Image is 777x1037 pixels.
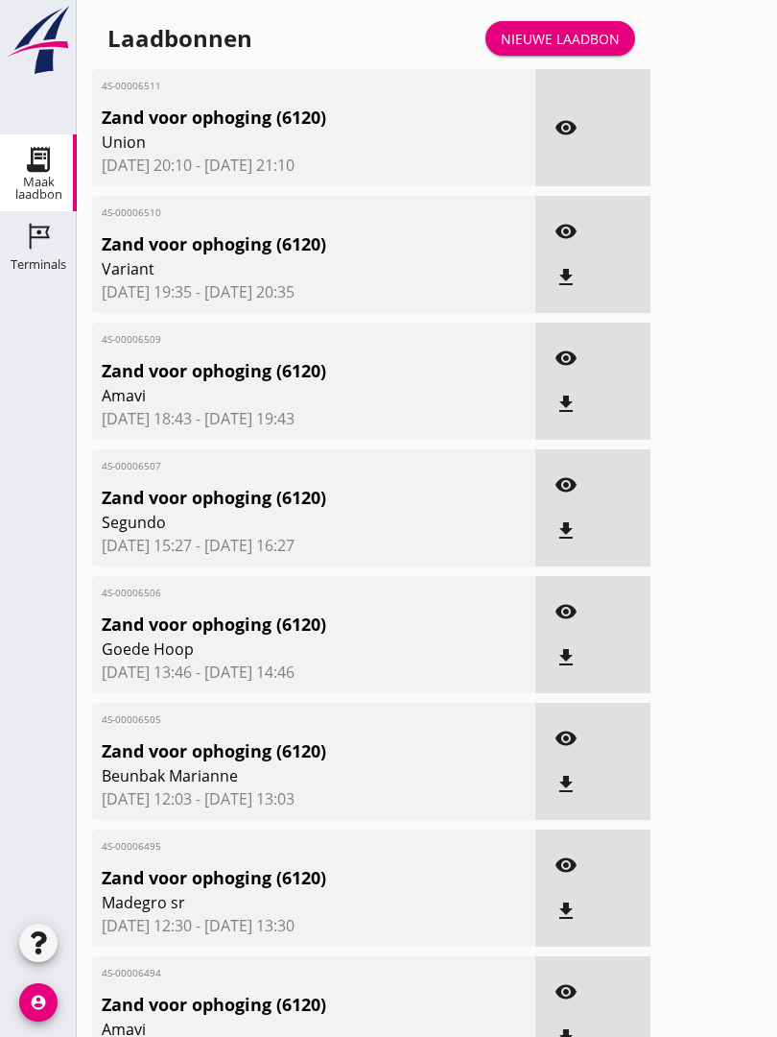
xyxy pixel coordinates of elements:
[102,384,455,407] span: Amavi
[102,661,526,684] span: [DATE] 13:46 - [DATE] 14:46
[102,332,455,347] span: 4S-00006509
[554,473,577,496] i: visibility
[102,966,455,980] span: 4S-00006494
[102,534,526,557] span: [DATE] 15:27 - [DATE] 16:27
[102,79,455,93] span: 4S-00006511
[485,21,635,56] a: Nieuwe laadbon
[554,220,577,243] i: visibility
[102,914,526,937] span: [DATE] 12:30 - [DATE] 13:30
[102,612,455,638] span: Zand voor ophoging (6120)
[554,773,577,796] i: file_download
[554,727,577,750] i: visibility
[102,105,455,131] span: Zand voor ophoging (6120)
[102,257,455,280] span: Variant
[102,511,455,534] span: Segundo
[554,347,577,370] i: visibility
[11,258,66,271] div: Terminals
[102,787,526,810] span: [DATE] 12:03 - [DATE] 13:03
[554,646,577,669] i: file_download
[554,900,577,923] i: file_download
[554,519,577,543] i: file_download
[102,131,455,154] span: Union
[102,891,455,914] span: Madegro sr
[102,407,526,430] span: [DATE] 18:43 - [DATE] 19:43
[102,459,455,473] span: 4S-00006507
[554,393,577,416] i: file_download
[102,764,455,787] span: Beunbak Marianne
[102,638,455,661] span: Goede Hoop
[102,839,455,854] span: 4S-00006495
[102,865,455,891] span: Zand voor ophoging (6120)
[4,5,73,76] img: logo-small.a267ee39.svg
[554,116,577,139] i: visibility
[102,280,526,303] span: [DATE] 19:35 - [DATE] 20:35
[19,983,58,1022] i: account_circle
[102,712,455,727] span: 4S-00006505
[554,600,577,623] i: visibility
[501,29,620,49] div: Nieuwe laadbon
[102,154,526,177] span: [DATE] 20:10 - [DATE] 21:10
[554,854,577,877] i: visibility
[102,205,455,220] span: 4S-00006510
[554,980,577,1003] i: visibility
[102,485,455,511] span: Zand voor ophoging (6120)
[107,23,252,54] div: Laadbonnen
[102,586,455,600] span: 4S-00006506
[102,738,455,764] span: Zand voor ophoging (6120)
[102,358,455,384] span: Zand voor ophoging (6120)
[102,231,455,257] span: Zand voor ophoging (6120)
[102,992,455,1018] span: Zand voor ophoging (6120)
[554,266,577,289] i: file_download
